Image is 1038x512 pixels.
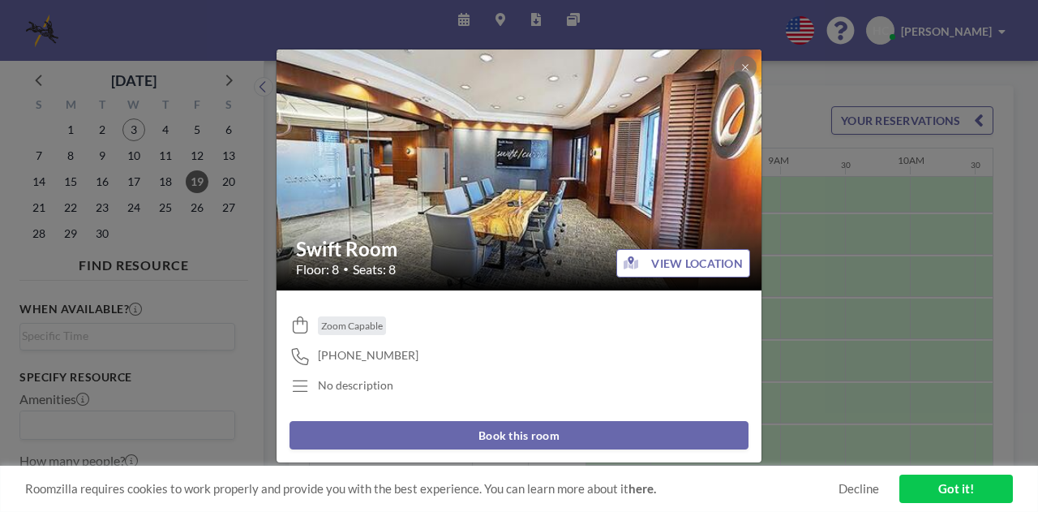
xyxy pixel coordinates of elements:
a: here. [628,481,656,496]
button: VIEW LOCATION [616,249,750,278]
span: • [343,263,349,275]
a: Got it! [899,475,1013,503]
span: [PHONE_NUMBER] [318,348,418,363]
span: Zoom Capable [321,320,383,332]
span: Floor: 8 [296,261,339,278]
h2: Swift Room [296,237,744,261]
button: Book this room [290,421,748,450]
span: Roomzilla requires cookies to work properly and provide you with the best experience. You can lea... [25,481,839,497]
div: No description [318,378,393,393]
a: Decline [839,481,879,497]
span: Seats: 8 [353,261,396,278]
